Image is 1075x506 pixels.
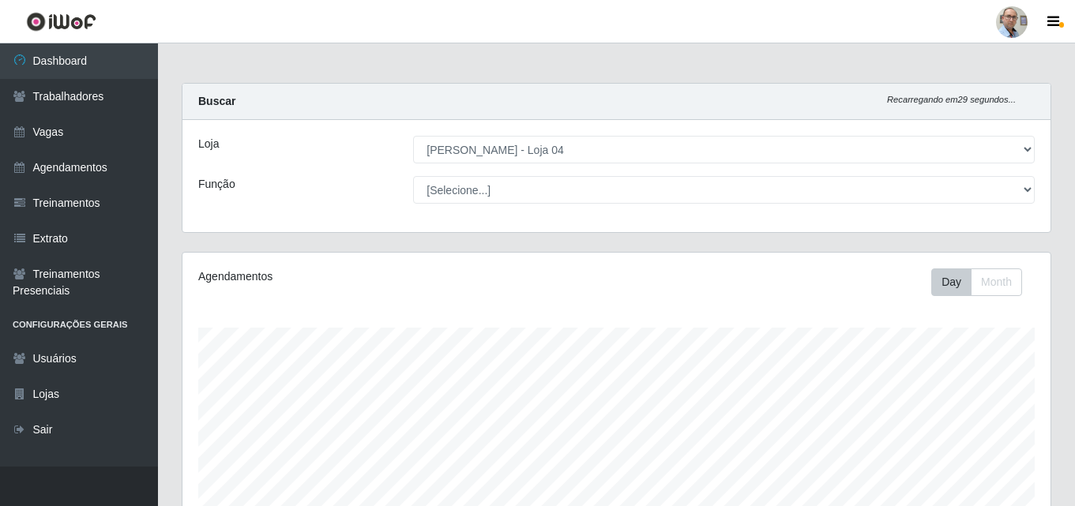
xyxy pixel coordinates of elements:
[198,95,235,107] strong: Buscar
[198,136,219,152] label: Loja
[887,95,1016,104] i: Recarregando em 29 segundos...
[26,12,96,32] img: CoreUI Logo
[971,268,1022,296] button: Month
[198,268,533,285] div: Agendamentos
[931,268,1022,296] div: First group
[931,268,1035,296] div: Toolbar with button groups
[198,176,235,193] label: Função
[931,268,972,296] button: Day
